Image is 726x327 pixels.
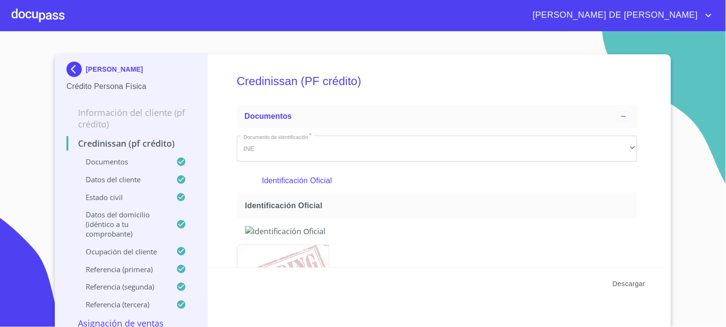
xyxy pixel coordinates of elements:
p: Credinissan (PF crédito) [66,138,196,149]
div: [PERSON_NAME] [66,62,196,81]
span: Identificación Oficial [245,201,633,211]
button: account of current user [526,8,714,23]
p: Referencia (segunda) [66,282,176,291]
img: Docupass spot blue [66,62,86,77]
p: Identificación Oficial [262,175,612,187]
p: Datos del cliente [66,175,176,184]
span: Documentos [245,112,292,120]
p: Datos del domicilio (idéntico a tu comprobante) [66,210,176,239]
p: [PERSON_NAME] [86,65,143,73]
p: Estado Civil [66,192,176,202]
p: Referencia (primera) [66,264,176,274]
div: Documentos [237,105,637,128]
p: Referencia (tercera) [66,300,176,309]
img: Identificación Oficial [245,226,629,237]
div: INE [237,136,637,162]
p: Documentos [66,157,176,166]
p: Información del cliente (PF crédito) [66,107,196,130]
span: [PERSON_NAME] DE [PERSON_NAME] [526,8,703,23]
p: Crédito Persona Física [66,81,196,92]
p: Ocupación del Cliente [66,247,176,256]
span: Descargar [613,278,646,290]
h5: Credinissan (PF crédito) [237,62,637,101]
button: Descargar [609,275,649,293]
